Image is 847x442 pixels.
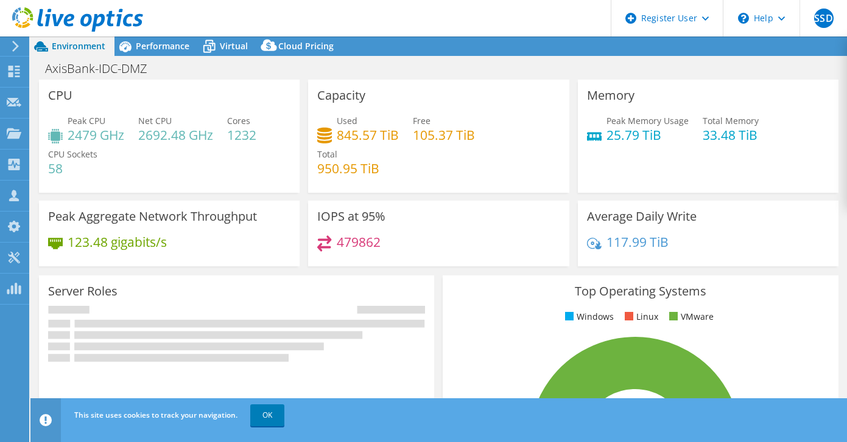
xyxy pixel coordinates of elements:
span: Total [317,148,337,160]
span: Environment [52,40,105,52]
span: SSD [814,9,834,28]
span: Performance [136,40,189,52]
h4: 1232 [227,128,256,142]
h4: 25.79 TiB [606,128,689,142]
li: Linux [622,310,658,323]
h3: Top Operating Systems [452,285,829,298]
span: Net CPU [138,115,172,126]
span: This site uses cookies to track your navigation. [74,410,237,420]
h3: IOPS at 95% [317,210,385,223]
h4: 2479 GHz [68,128,124,142]
h3: Server Roles [48,285,118,298]
span: Cores [227,115,250,126]
h4: 479862 [337,235,381,249]
h3: Peak Aggregate Network Throughput [48,210,257,223]
span: Virtual [220,40,248,52]
span: Used [337,115,357,126]
h4: 845.57 TiB [337,128,399,142]
h3: Average Daily Write [587,210,697,223]
span: Free [413,115,431,126]
h1: AxisBank-IDC-DMZ [40,62,166,75]
span: Peak Memory Usage [606,115,689,126]
h4: 105.37 TiB [413,128,475,142]
span: CPU Sockets [48,148,97,160]
span: Total Memory [703,115,759,126]
h3: Capacity [317,89,365,102]
svg: \n [738,13,749,24]
h4: 2692.48 GHz [138,128,213,142]
span: Peak CPU [68,115,105,126]
h3: Memory [587,89,634,102]
h3: CPU [48,89,72,102]
h4: 950.95 TiB [317,162,379,175]
li: VMware [666,310,714,323]
li: Windows [562,310,614,323]
h4: 33.48 TiB [703,128,759,142]
h4: 58 [48,162,97,175]
h4: 117.99 TiB [606,235,669,249]
a: OK [250,404,284,426]
h4: 123.48 gigabits/s [68,235,167,249]
span: Cloud Pricing [278,40,334,52]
